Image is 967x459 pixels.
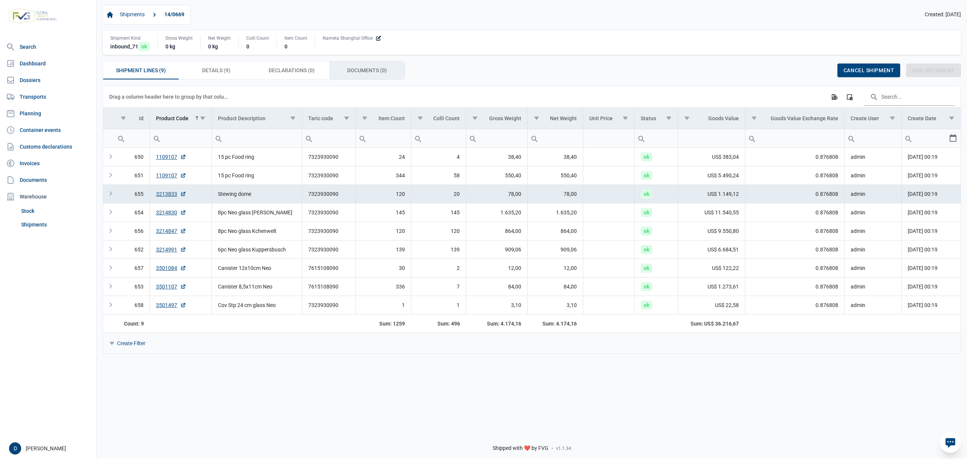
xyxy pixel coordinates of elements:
td: admin [845,277,902,296]
div: Search box [635,129,648,147]
input: Filter cell [411,129,466,147]
td: 15 pc Food ring [212,166,302,185]
td: Column Taric code [302,108,355,129]
div: Search box [302,129,316,147]
div: Data grid toolbar [109,86,955,107]
td: 7323930090 [302,296,355,314]
td: 12,00 [466,259,528,277]
td: Column Colli Count [411,108,466,129]
input: Filter cell [845,129,901,147]
a: Dashboard [3,56,93,71]
span: Nameta Shanghai Office [323,35,372,41]
input: Filter cell [635,129,678,147]
input: Filter cell [466,129,527,147]
td: 909,06 [466,240,528,259]
td: Filter cell [678,129,745,147]
td: 120 [411,222,466,240]
td: 653 [114,277,150,296]
span: [DATE] 00:19 [908,172,938,178]
a: 1109107 [156,172,186,179]
td: Expand [103,166,114,185]
td: 550,40 [527,166,583,185]
td: 120 [356,185,411,203]
a: Documents [3,172,93,188]
input: Filter cell [150,129,212,147]
td: Column Net Weight [527,108,583,129]
div: [PERSON_NAME] [9,442,92,454]
img: FVG - Global freight forwarding [6,6,60,26]
a: Search [3,39,93,54]
span: ok [138,42,150,51]
td: 145 [356,203,411,222]
span: US$ 22,58 [715,301,739,309]
td: 7323930090 [302,166,355,185]
td: 336 [356,277,411,296]
span: US$ 9.550,80 [707,227,739,235]
span: 0.876808 [816,154,838,160]
a: Invoices [3,156,93,171]
div: Create Filter [117,340,145,347]
td: Filter cell [302,129,355,147]
button: D [9,442,21,454]
td: 7323930090 [302,185,355,203]
td: Column Id [114,108,150,129]
td: 909,06 [527,240,583,259]
a: 3214991 [156,246,186,253]
a: 3501107 [156,283,186,290]
a: 3214847 [156,227,186,235]
span: Shipped with ❤️ by FVG [493,445,548,452]
div: Search box [902,129,915,147]
td: 1 [356,296,411,314]
td: 3,10 [466,296,528,314]
td: admin [845,222,902,240]
td: Filter cell [583,129,635,147]
td: 8pc Neo glass [PERSON_NAME] [212,203,302,222]
td: 550,40 [466,166,528,185]
div: Search box [845,129,858,147]
td: Column Create User [845,108,902,129]
div: Search box [114,129,128,147]
div: Taric code [308,115,333,121]
td: Canister 8,5x11cm Neo [212,277,302,296]
span: ok [641,282,652,291]
td: 20 [411,185,466,203]
input: Filter cell [114,129,150,147]
div: 0 [246,43,269,50]
a: 1109107 [156,153,186,161]
td: admin [845,203,902,222]
td: 145 [411,203,466,222]
a: Planning [3,106,93,121]
td: Filter cell [466,129,528,147]
span: 0.876808 [816,265,838,271]
input: Filter cell [356,129,411,147]
td: Column Product Code [150,108,212,129]
td: Filter cell [902,129,961,147]
input: Filter cell [745,129,844,147]
span: 0.876808 [816,247,838,253]
a: Stock [18,204,93,218]
td: Expand [103,259,114,277]
td: Expand [103,277,114,296]
span: Show filter options for column 'Goods Value Exchange Rate' [751,115,757,121]
div: Product Code [156,115,188,121]
span: 0.876808 [816,228,838,234]
span: US$ 5.490,24 [707,172,739,179]
div: Create User [851,115,879,121]
span: ok [641,226,652,236]
td: 652 [114,240,150,259]
span: Show filter options for column 'Colli Count' [417,115,423,121]
td: 139 [411,240,466,259]
span: ok [641,171,652,180]
div: 0 kg [165,43,193,50]
div: Colli Count [246,35,269,41]
td: 4 [411,148,466,166]
span: Details (9) [202,66,230,75]
div: Search box [745,129,759,147]
span: [DATE] 00:19 [908,302,938,308]
td: 651 [114,166,150,185]
td: Column Create Date [902,108,961,129]
div: Data grid with 9 rows and 14 columns [103,86,961,354]
div: Goods Value Exchange Rate [771,115,838,121]
div: Colli Count Sum: 496 [417,320,460,327]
